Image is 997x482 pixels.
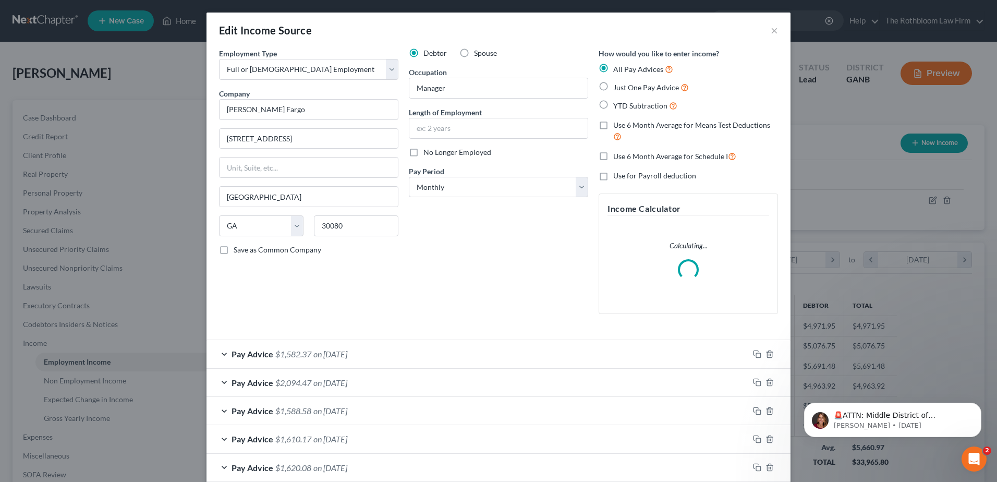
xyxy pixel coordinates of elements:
label: Occupation [409,67,447,78]
input: Enter city... [220,187,398,207]
h5: Income Calculator [607,202,769,215]
span: on [DATE] [313,349,347,359]
span: Just One Pay Advice [613,83,679,92]
span: Pay Period [409,167,444,176]
input: Enter address... [220,129,398,149]
iframe: Intercom notifications message [788,381,997,454]
span: No Longer Employed [423,148,491,156]
span: Use 6 Month Average for Schedule I [613,152,728,161]
input: Unit, Suite, etc... [220,158,398,177]
span: $2,094.47 [275,378,311,388]
span: $1,620.08 [275,463,311,473]
label: How would you like to enter income? [599,48,719,59]
span: on [DATE] [313,378,347,388]
span: Company [219,89,250,98]
span: Pay Advice [232,463,273,473]
div: Edit Income Source [219,23,312,38]
p: Calculating... [607,240,769,251]
span: $1,588.58 [275,406,311,416]
span: $1,582.37 [275,349,311,359]
span: on [DATE] [313,463,347,473]
span: Pay Advice [232,434,273,444]
span: Pay Advice [232,349,273,359]
span: Spouse [474,49,497,57]
input: ex: 2 years [409,118,588,138]
span: on [DATE] [313,406,347,416]
span: Pay Advice [232,378,273,388]
span: $1,610.17 [275,434,311,444]
label: Length of Employment [409,107,482,118]
span: YTD Subtraction [613,101,667,110]
button: × [771,24,778,37]
input: Search company by name... [219,99,398,120]
input: Enter zip... [314,215,398,236]
span: on [DATE] [313,434,347,444]
span: Use 6 Month Average for Means Test Deductions [613,121,770,129]
iframe: Intercom live chat [962,447,987,472]
span: All Pay Advices [613,65,663,74]
span: Debtor [423,49,447,57]
input: -- [409,78,588,98]
span: Use for Payroll deduction [613,171,696,180]
span: 2 [983,447,991,455]
span: Employment Type [219,49,277,58]
span: Save as Common Company [234,245,321,254]
span: Pay Advice [232,406,273,416]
